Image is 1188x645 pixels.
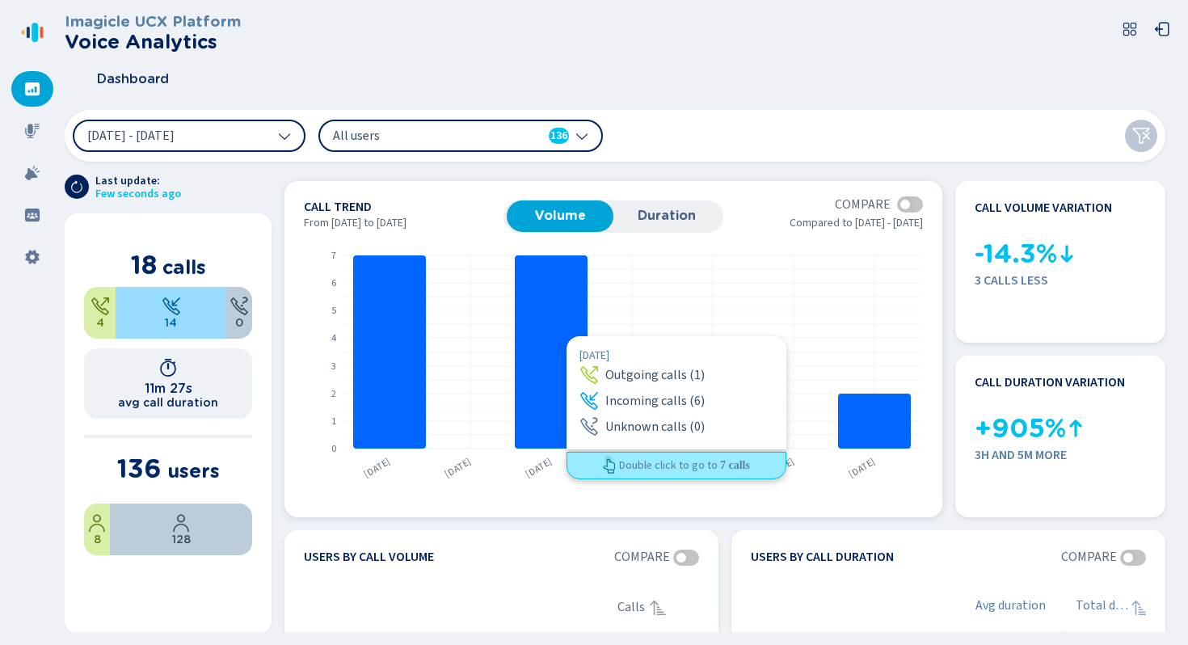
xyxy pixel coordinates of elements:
text: [DATE] [523,454,554,480]
span: Compare [1061,550,1117,564]
span: Volume [515,209,605,223]
div: 5.88% [84,504,110,555]
span: users [167,459,220,483]
span: 4 [96,316,104,329]
h4: Call volume variation [975,200,1112,215]
h4: Call trend [304,200,503,213]
svg: box-arrow-left [1154,21,1170,37]
svg: alarm-filled [24,165,40,181]
div: 77.78% [116,287,226,339]
div: 94.12% [110,504,252,555]
span: Total duration [1076,598,1130,618]
button: [DATE] - [DATE] [73,120,305,152]
svg: sortAscending [1130,598,1149,618]
span: Avg duration [975,598,1046,618]
span: Few seconds ago [95,188,181,200]
text: 2 [331,386,336,400]
span: 18 [131,249,157,280]
span: +905% [975,414,1066,444]
h1: 11m 27s [145,381,192,396]
button: Volume [507,200,613,231]
svg: telephone-inbound [162,297,181,316]
div: Alarms [11,155,53,191]
span: 0 [235,316,243,329]
text: 1 [331,414,336,428]
span: All users [333,127,519,145]
h2: avg call duration [118,396,218,409]
div: Sorted ascending, click to sort descending [648,598,668,618]
div: Sorted ascending, click to sort descending [1130,598,1149,618]
svg: arrow-clockwise [70,180,83,193]
span: calls [162,255,206,279]
text: [DATE] [442,454,474,480]
text: [DATE] [361,454,393,480]
svg: dashboard-filled [24,81,40,97]
h2: Voice Analytics [65,31,241,53]
span: Dashboard [97,72,169,86]
text: [DATE] [604,454,635,480]
svg: user-profile [87,513,107,533]
button: Duration [613,200,720,231]
svg: chevron-down [575,129,588,142]
svg: groups-filled [24,207,40,223]
span: [DATE] - [DATE] [87,129,175,142]
span: 136 [550,128,567,144]
svg: unknown-call [230,297,249,316]
text: [DATE] [685,454,716,480]
div: Total duration [1076,598,1146,618]
span: 3 calls less [975,273,1147,288]
span: Calls [617,600,645,614]
div: Calls [617,598,699,618]
svg: kpi-up [1066,419,1085,438]
svg: chevron-down [278,129,291,142]
span: Compare [614,550,670,564]
span: Compare [835,197,891,212]
h4: Users by call duration [751,550,894,566]
svg: user-profile [171,513,191,533]
span: Compared to [DATE] - [DATE] [790,217,923,230]
span: 8 [94,533,101,546]
svg: funnel-disabled [1131,126,1151,145]
button: Clear filters [1125,120,1157,152]
svg: telephone-outbound [91,297,110,316]
span: Last update: [95,175,181,188]
svg: kpi-down [1057,244,1076,263]
text: [DATE] [846,454,878,480]
text: 3 [331,359,336,373]
span: 3h and 5m more [975,448,1147,462]
span: From [DATE] to [DATE] [304,217,407,230]
span: -14.3% [975,239,1057,269]
text: 0 [331,441,336,455]
div: Groups [11,197,53,233]
h4: Call duration variation [975,375,1125,390]
span: 136 [117,453,162,484]
div: Recordings [11,113,53,149]
span: 128 [172,533,191,546]
svg: timer [158,358,178,377]
div: Dashboard [11,71,53,107]
h4: Users by call volume [304,550,434,566]
svg: mic-fill [24,123,40,139]
span: 14 [165,316,177,329]
text: 6 [331,276,336,289]
div: Settings [11,239,53,275]
div: 0% [226,287,252,339]
text: [DATE] [765,454,797,480]
span: Duration [621,209,712,223]
text: 4 [331,331,336,344]
h3: Imagicle UCX Platform [65,13,241,31]
text: 5 [331,303,336,317]
svg: sortAscending [648,598,668,618]
text: 7 [331,248,336,262]
div: 22.22% [84,287,116,339]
